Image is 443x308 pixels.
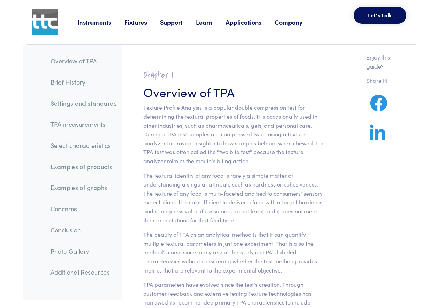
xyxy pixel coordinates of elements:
[143,70,325,80] h2: Chapter I
[143,83,325,100] h3: Overview of TPA
[366,53,399,71] p: Enjoy this guide?
[226,18,275,26] a: Applications
[45,159,122,175] a: Examples of products
[45,74,122,90] a: Brief History
[77,18,124,26] a: Instruments
[45,243,122,259] a: Photo Gallery
[45,53,122,69] a: Overview of TPA
[366,76,399,85] p: Share it!
[45,95,122,111] a: Settings and standards
[45,222,122,238] a: Conclusion
[45,116,122,132] a: TPA measurements
[143,103,325,165] p: Texture Profile Analysis is a popular double compression test for determining the textural proper...
[160,18,196,26] a: Support
[45,264,122,280] a: Additional Resources
[124,18,160,26] a: Fixtures
[45,180,122,196] a: Examples of graphs
[366,133,389,141] a: Share on LinkedIn
[143,230,325,275] p: The beauty of TPA as an analytical method is that it can quantify multiple textural parameters in...
[45,201,122,217] a: Concerns
[143,171,325,225] p: The textural identity of any food is rarely a simple matter of understanding a singular attribute...
[196,18,226,26] a: Learn
[45,137,122,153] a: Select characteristics
[354,7,406,24] button: Let's Talk
[275,18,316,26] a: Company
[32,9,58,35] img: ttc_logo_1x1_v1.0.png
